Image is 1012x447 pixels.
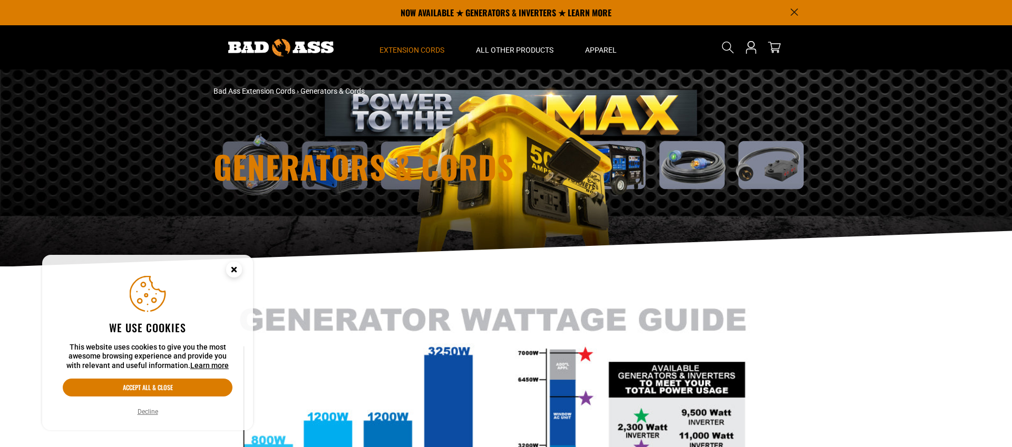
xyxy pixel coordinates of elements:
summary: Apparel [569,25,632,69]
button: Accept all & close [63,379,232,396]
p: This website uses cookies to give you the most awesome browsing experience and provide you with r... [63,343,232,371]
span: Extension Cords [379,45,444,55]
summary: Extension Cords [364,25,460,69]
nav: breadcrumbs [213,86,598,97]
img: Bad Ass Extension Cords [228,39,334,56]
aside: Cookie Consent [42,255,253,431]
span: › [297,87,299,95]
span: All Other Products [476,45,553,55]
button: Decline [134,406,161,417]
span: Generators & Cords [300,87,365,95]
span: Apparel [585,45,617,55]
a: Learn more [190,361,229,370]
summary: Search [719,39,736,56]
h1: Generators & Cords [213,151,598,182]
h2: We use cookies [63,321,232,334]
a: Bad Ass Extension Cords [213,87,295,95]
summary: All Other Products [460,25,569,69]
